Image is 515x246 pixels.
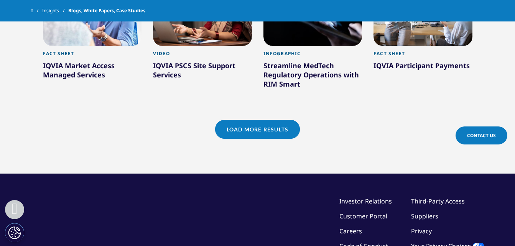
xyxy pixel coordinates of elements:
span: Contact Us [467,132,496,139]
div: Fact Sheet [373,51,472,61]
div: Infographic [263,51,362,61]
a: Suppliers [411,212,438,220]
a: Fact Sheet IQVIA Participant Payments [373,46,472,90]
div: IQVIA PSCS Site Support Services [153,61,252,82]
a: Video IQVIA PSCS Site Support Services [153,46,252,99]
button: Cookies Settings [5,223,24,242]
a: Careers [339,227,362,235]
a: Load More Results [215,120,300,139]
div: IQVIA Participant Payments [373,61,472,73]
a: Customer Portal [339,212,387,220]
div: Video [153,51,252,61]
div: Fact Sheet [43,51,142,61]
a: Insights [42,4,68,18]
div: IQVIA Market Access Managed Services [43,61,142,82]
a: Privacy [411,227,432,235]
a: Contact Us [456,126,507,144]
div: Streamline MedTech Regulatory Operations with RIM Smart [263,61,362,92]
a: Third-Party Access [411,197,465,205]
a: Fact Sheet IQVIA Market Access Managed Services [43,46,142,99]
span: Blogs, White Papers, Case Studies [68,4,145,18]
a: Investor Relations [339,197,392,205]
a: Infographic Streamline MedTech Regulatory Operations with RIM Smart [263,46,362,108]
